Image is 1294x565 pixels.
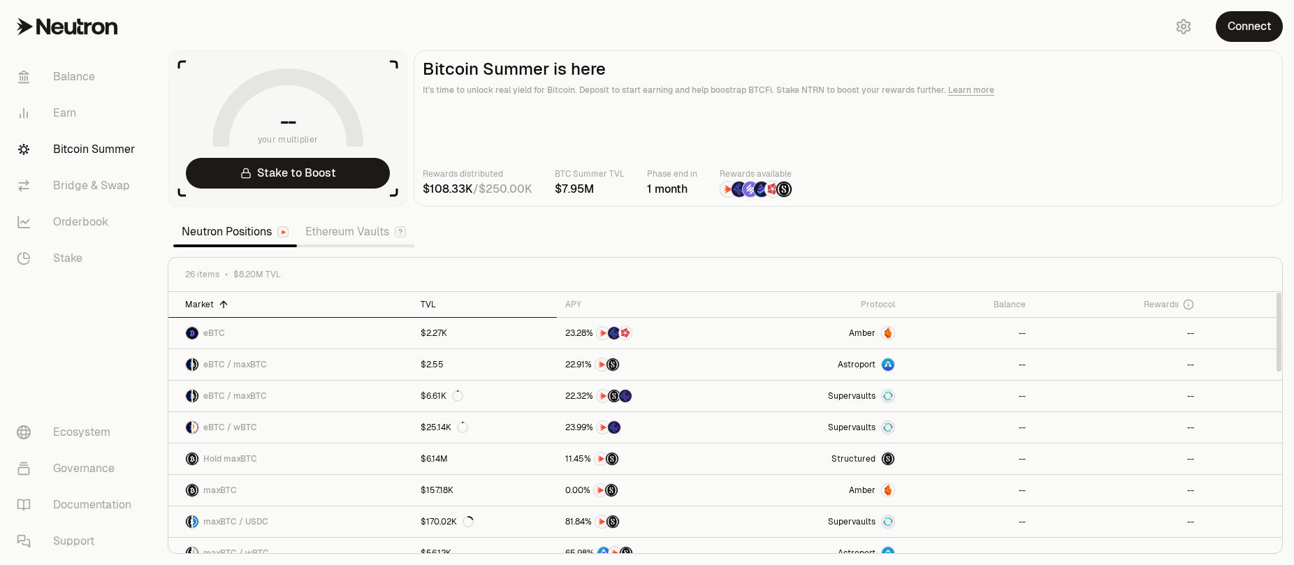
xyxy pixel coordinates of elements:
a: -- [1034,506,1202,537]
img: wBTC Logo [193,421,198,434]
p: Rewards available [720,167,792,181]
button: NTRNStructured PointsEtherFi Points [565,389,724,403]
a: -- [903,475,1035,506]
p: Phase end in [647,167,697,181]
span: maxBTC / USDC [203,516,268,527]
img: NTRN [597,390,609,402]
span: Astroport [838,359,875,370]
img: NTRN [597,327,609,339]
img: EtherFi Points [608,421,620,434]
span: your multiplier [258,133,319,147]
span: Supervaults [828,422,875,433]
a: NTRNEtherFi PointsMars Fragments [557,318,732,348]
span: $8.20M TVL [233,269,281,280]
a: Ethereum Vaults [297,218,414,246]
img: Amber [882,484,894,497]
a: SupervaultsSupervaults [732,381,903,411]
a: -- [903,381,1035,411]
a: $170.02K [412,506,558,537]
button: NTRNEtherFi Points [565,420,724,434]
div: $6.14M [421,453,448,464]
img: eBTC Logo [186,390,191,402]
a: $6.61K [412,381,558,411]
a: $2.27K [412,318,558,348]
img: Neutron Logo [279,228,288,237]
p: Rewards distributed [423,167,532,181]
img: Structured Points [608,390,620,402]
img: maxBTC Logo [193,358,198,371]
img: Supervaults [882,515,894,528]
img: ASTRO [597,547,610,559]
a: -- [903,349,1035,380]
a: NTRNStructured Points [557,349,732,380]
button: NTRNStructured Points [565,515,724,529]
img: Structured Points [606,515,619,528]
a: maxBTC LogomaxBTC [168,475,412,506]
a: -- [1034,443,1202,474]
button: NTRNEtherFi PointsMars Fragments [565,326,724,340]
a: StructuredmaxBTC [732,443,903,474]
a: Earn [6,95,151,131]
h1: -- [280,110,296,133]
a: Stake [6,240,151,277]
span: 26 items [185,269,219,280]
a: -- [1034,349,1202,380]
a: eBTC LogomaxBTC LogoeBTC / maxBTC [168,349,412,380]
span: Supervaults [828,516,875,527]
a: Orderbook [6,204,151,240]
img: Structured Points [776,182,792,197]
span: Supervaults [828,390,875,402]
a: -- [1034,412,1202,443]
div: 1 month [647,181,697,198]
img: EtherFi Points [732,182,747,197]
div: TVL [421,299,549,310]
img: Mars Fragments [619,327,632,339]
a: -- [903,412,1035,443]
a: $6.14M [412,443,558,474]
a: NTRNEtherFi Points [557,412,732,443]
a: Documentation [6,487,151,523]
img: Structured Points [606,453,618,465]
img: NTRN [595,453,607,465]
a: AmberAmber [732,318,903,348]
a: Bridge & Swap [6,168,151,204]
button: NTRNStructured Points [565,358,724,372]
button: Connect [1216,11,1283,42]
img: Mars Fragments [765,182,780,197]
div: $56.12K [421,548,451,559]
span: Hold maxBTC [203,453,257,464]
a: NTRNStructured Points [557,475,732,506]
a: NTRNStructured Points [557,443,732,474]
p: BTC Summer TVL [555,167,625,181]
img: Structured Points [620,547,632,559]
a: NTRNStructured Points [557,506,732,537]
span: eBTC / maxBTC [203,359,267,370]
img: Structured Points [605,484,618,497]
div: Market [185,299,404,310]
a: Neutron Positions [173,218,297,246]
a: -- [1034,381,1202,411]
div: $170.02K [421,516,474,527]
a: Governance [6,450,151,487]
img: Structured Points [606,358,619,371]
a: -- [903,318,1035,348]
img: maxBTC Logo [186,453,198,465]
div: $2.27K [421,328,447,339]
img: Supervaults [882,421,894,434]
a: -- [1034,318,1202,348]
div: Protocol [741,299,895,310]
a: eBTC LogoeBTC [168,318,412,348]
img: maxBTC Logo [186,484,198,497]
a: SupervaultsSupervaults [732,506,903,537]
span: maxBTC / wBTC [203,548,269,559]
button: NTRNStructured Points [565,452,724,466]
img: NTRN [597,421,609,434]
button: NTRNStructured Points [565,483,724,497]
div: $157.18K [421,485,453,496]
img: eBTC Logo [186,327,198,339]
p: It's time to unlock real yield for Bitcoin. Deposit to start earning and help boostrap BTCFi. Sta... [423,83,1274,97]
img: NTRN [595,358,608,371]
div: $25.14K [421,422,468,433]
div: APY [565,299,724,310]
img: Solv Points [743,182,758,197]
